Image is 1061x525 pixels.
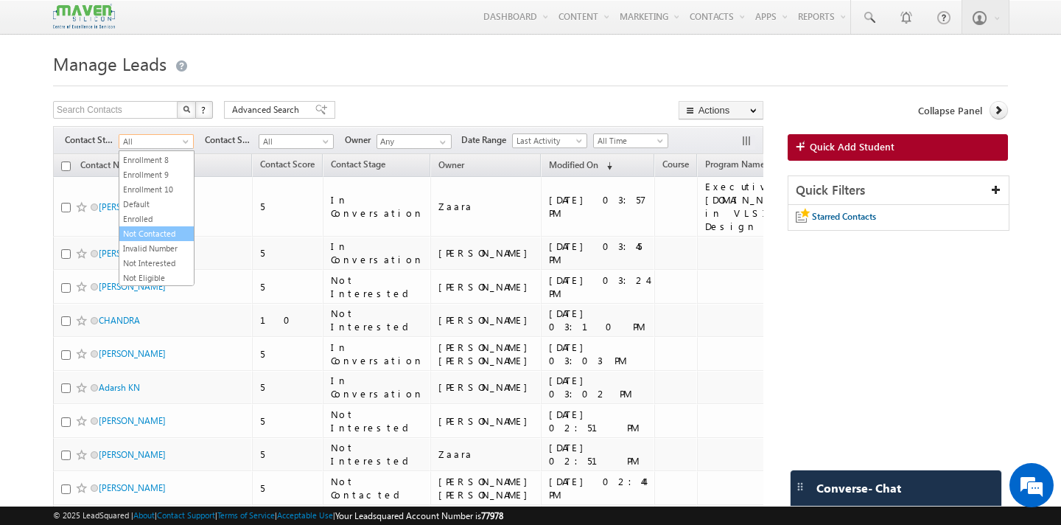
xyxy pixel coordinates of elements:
textarea: Type your message and hit 'Enter' [19,136,269,399]
div: In Conversation [331,240,424,266]
a: Show All Items [432,135,450,150]
div: [DATE] 02:51 PM [549,441,648,467]
a: Course [655,156,696,175]
a: [PERSON_NAME] [99,348,166,359]
div: Minimize live chat window [242,7,277,43]
a: About [133,510,155,520]
a: [PERSON_NAME] [99,415,166,426]
div: [DATE] 03:03 PM [549,341,648,367]
a: Acceptable Use [277,510,333,520]
a: Last Activity [512,133,587,148]
a: [PERSON_NAME] [99,201,166,212]
span: Contact Source [205,133,259,147]
button: ? [195,101,213,119]
div: Quick Filters [788,176,1009,205]
div: Not Interested [331,408,424,434]
span: All Time [594,134,664,147]
div: [PERSON_NAME] [PERSON_NAME] [438,341,535,367]
div: Not Interested [331,441,424,467]
span: Contact Stage [331,159,385,170]
span: All [259,135,329,148]
span: Quick Add Student [810,140,894,153]
a: Enrollment 8 [119,153,194,167]
a: Contact Stage [323,156,393,175]
img: d_60004797649_company_0_60004797649 [25,77,62,97]
a: Not Interested [119,257,194,270]
a: Not Eligible [119,271,194,285]
div: In Conversation [331,193,424,220]
div: In Conversation [331,341,424,367]
span: All [119,135,189,148]
span: © 2025 LeadSquared | | | | | [53,509,503,523]
a: All [119,134,194,149]
a: Contact Support [157,510,215,520]
div: [DATE] 03:02 PM [549,374,648,400]
span: Advanced Search [232,103,304,117]
div: [PERSON_NAME] [438,313,535,327]
div: [DATE] 03:45 PM [549,240,648,266]
span: Collapse Panel [918,104,982,117]
a: Quick Add Student [788,134,1008,161]
span: Course [662,159,689,170]
input: Type to Search [377,134,452,149]
a: Enrollment 10 [119,183,194,196]
a: Enrollment 9 [119,168,194,181]
a: Invalid Number [119,242,194,255]
div: [PERSON_NAME] [438,414,535,428]
div: In Conversation [331,374,424,400]
a: Enrolled [119,212,194,226]
a: Modified On (sorted descending) [542,156,620,175]
span: Modified On [549,159,598,170]
div: 5 [260,481,316,495]
a: Contact Name [73,157,144,176]
div: 5 [260,380,316,394]
span: Contact Stage [65,133,119,147]
span: Owner [438,159,464,170]
div: [PERSON_NAME] [438,380,535,394]
span: Converse - Chat [816,481,901,495]
a: [PERSON_NAME] [99,281,166,292]
span: Program Name [705,159,765,170]
button: Actions [679,101,763,119]
div: [DATE] 02:44 PM [549,475,648,501]
a: Program Name [698,156,772,175]
a: [PERSON_NAME] [99,449,166,460]
span: Last Activity [513,134,583,147]
div: [DATE] 03:24 PM [549,274,648,300]
div: Zaara [438,448,535,461]
div: [PERSON_NAME] [438,246,535,260]
div: 5 [260,414,316,428]
img: Search [183,105,190,113]
ul: All [119,150,195,286]
div: [DATE] 03:10 PM [549,307,648,333]
a: All Time [593,133,668,148]
div: [DATE] 03:57 PM [549,193,648,220]
span: Manage Leads [53,52,167,75]
span: Owner [345,133,377,147]
a: Default [119,198,194,211]
div: Chat with us now [77,77,248,97]
div: 5 [260,246,316,260]
span: (sorted descending) [600,160,612,172]
div: Zaara [438,200,535,213]
div: 5 [260,200,316,213]
div: 10 [260,313,316,327]
div: [PERSON_NAME] [PERSON_NAME] [438,475,535,501]
div: Not Interested [331,307,424,333]
img: carter-drag [794,481,806,493]
em: Start Chat [200,411,267,431]
span: Date Range [461,133,512,147]
span: ? [201,103,208,116]
div: 5 [260,280,316,293]
span: Starred Contacts [812,211,876,222]
a: Adarsh KN [99,382,140,393]
span: 77978 [481,510,503,521]
div: Executive [DOMAIN_NAME] in VLSI Design [705,180,795,233]
span: Contact Score [260,159,315,170]
div: [PERSON_NAME] [438,280,535,293]
a: [PERSON_NAME] [99,248,166,259]
a: [PERSON_NAME] [99,482,166,493]
div: Not Contacted [331,475,424,501]
div: [DATE] 02:51 PM [549,408,648,434]
a: CHANDRA [99,315,140,326]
